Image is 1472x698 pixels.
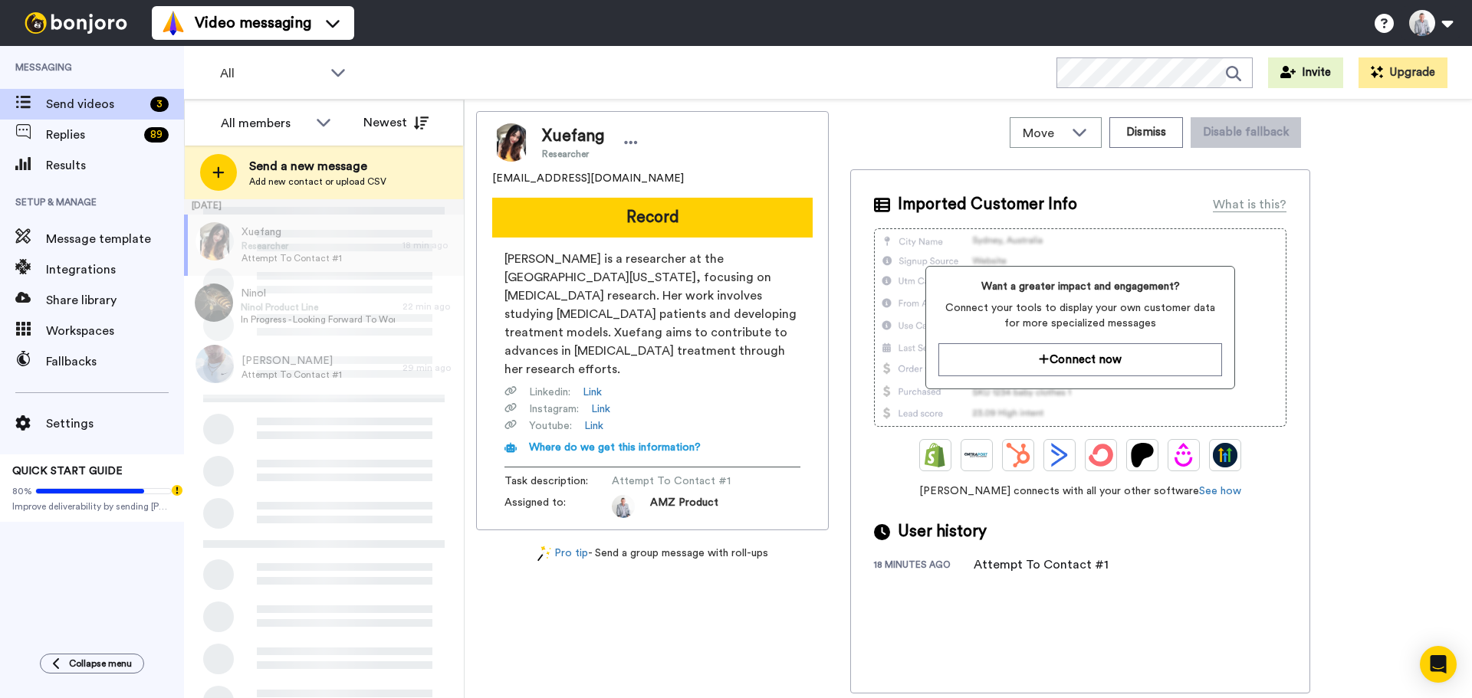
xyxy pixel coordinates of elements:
img: GoHighLevel [1213,443,1237,467]
span: User history [898,520,987,543]
span: Attempt To Contact #1 [242,252,342,264]
div: 22 min ago [402,300,456,313]
div: Open Intercom Messenger [1420,646,1457,683]
span: Attempt To Contact #1 [242,369,342,381]
button: Dismiss [1109,117,1183,148]
img: Patreon [1130,443,1155,467]
span: Researcher [542,148,604,160]
span: Imported Customer Info [898,193,1077,216]
div: 29 min ago [402,362,456,374]
img: e33d20c0-8ec0-44bf-b517-121f680f38a9.jpg [195,283,233,322]
span: Ninol [241,286,395,301]
div: - Send a group message with roll-ups [476,546,829,562]
div: 18 min ago [402,239,456,251]
span: Send a new message [249,157,386,175]
span: Integrations [46,261,184,279]
a: Pro tip [537,546,588,562]
span: Attempt To Contact #1 [612,474,757,489]
button: Disable fallback [1191,117,1301,148]
div: 3 [150,97,169,112]
span: Task description : [504,474,612,489]
img: Drip [1171,443,1196,467]
div: [DATE] [184,199,464,215]
span: Researcher [242,240,342,252]
span: Collapse menu [69,657,132,670]
span: Replies [46,126,138,144]
div: 18 minutes ago [874,559,974,574]
a: Link [583,385,602,400]
span: Xuefang [542,125,604,148]
a: Link [584,418,603,434]
span: Share library [46,291,184,310]
div: What is this? [1213,195,1286,214]
span: 80% [12,485,32,497]
button: Upgrade [1359,57,1447,88]
span: Move [1023,124,1064,143]
span: Xuefang [242,224,342,240]
img: Image of Xuefang [492,123,531,162]
img: 08877fc5-4d22-444e-afd2-d96137ec054b.jpg [195,345,234,383]
span: Improve deliverability by sending [PERSON_NAME]’s from your own email [12,500,172,513]
img: Hubspot [1006,443,1030,467]
img: vm-color.svg [161,11,186,35]
span: Want a greater impact and engagement? [938,279,1221,294]
span: All [220,64,323,83]
span: Linkedin : [529,385,570,400]
img: magic-wand.svg [537,546,551,562]
img: Ontraport [964,443,989,467]
span: [PERSON_NAME] connects with all your other software [874,483,1286,499]
a: Link [591,401,610,417]
div: Tooltip anchor [170,483,184,497]
span: Video messaging [195,12,311,34]
a: See how [1199,486,1241,496]
span: [EMAIL_ADDRESS][DOMAIN_NAME] [492,171,684,186]
span: Assigned to: [504,495,612,518]
span: Results [46,156,184,175]
button: Newest [352,107,440,138]
span: In Progress - Looking Forward To Working With You! [241,313,395,326]
img: bj-logo-header-white.svg [18,12,133,34]
span: Workspaces [46,322,184,340]
img: e393daac-6b59-4f42-8ed3-a65c87c7805c.jpg [195,222,234,261]
span: Settings [46,415,184,433]
div: All members [221,114,308,133]
img: ConvertKit [1089,443,1113,467]
span: Fallbacks [46,352,184,371]
div: 89 [144,127,169,143]
button: Connect now [938,343,1221,376]
span: Youtube : [529,418,572,434]
div: Attempt To Contact #1 [974,555,1109,574]
span: Where do we get this information? [529,442,701,453]
span: Send videos [46,95,144,113]
button: Invite [1268,57,1343,88]
span: [PERSON_NAME] is a researcher at the [GEOGRAPHIC_DATA][US_STATE], focusing on [MEDICAL_DATA] rese... [504,250,800,378]
button: Record [492,198,813,238]
span: Ninol Product Line [241,301,395,313]
span: Add new contact or upload CSV [249,175,386,188]
span: AMZ Product [650,495,718,518]
span: [PERSON_NAME] [242,353,342,369]
img: ActiveCampaign [1047,443,1072,467]
span: Connect your tools to display your own customer data for more specialized messages [938,300,1221,331]
span: Message template [46,230,184,248]
img: Shopify [923,443,948,467]
img: 0c7be819-cb90-4fe4-b844-3639e4b630b0-1684457197.jpg [612,495,635,518]
button: Collapse menu [40,654,144,673]
span: QUICK START GUIDE [12,466,123,477]
span: Instagram : [529,401,579,417]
